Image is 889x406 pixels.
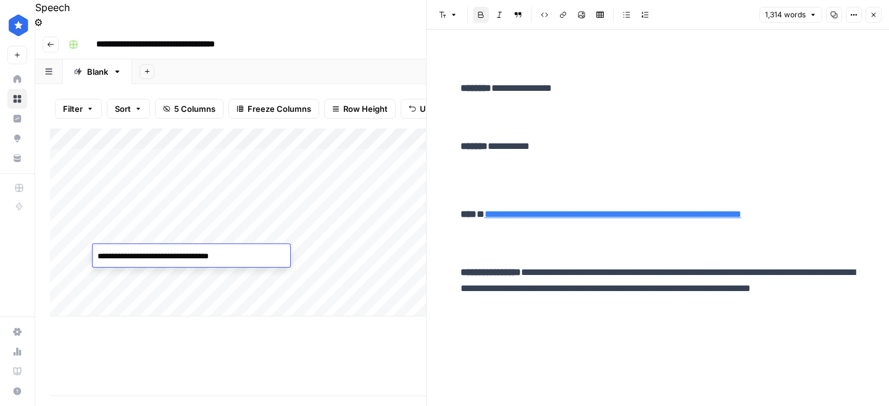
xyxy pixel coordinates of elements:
button: Undo [401,99,449,119]
a: Opportunities [7,129,27,148]
span: Row Height [343,103,388,115]
a: Learning Hub [7,362,27,381]
button: Help + Support [7,381,27,401]
a: Blank [63,59,132,84]
a: Insights [7,109,27,129]
span: Freeze Columns [248,103,311,115]
span: Undo [420,103,441,115]
button: Workspace: ConsumerAffairs [7,10,27,41]
a: Your Data [7,148,27,168]
span: 5 Columns [174,103,215,115]
a: Browse [7,89,27,109]
a: Settings [7,322,27,342]
button: Row Height [324,99,396,119]
a: Usage [7,342,27,362]
button: Sort [107,99,150,119]
button: Freeze Columns [228,99,319,119]
button: Settings [34,15,43,30]
a: Home [7,69,27,89]
button: 1,314 words [759,7,822,23]
span: 1,314 words [765,9,806,20]
span: Sort [115,103,131,115]
span: Filter [63,103,83,115]
button: 5 Columns [155,99,223,119]
img: ConsumerAffairs Logo [7,14,30,36]
button: Filter [55,99,102,119]
div: Blank [87,66,108,78]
